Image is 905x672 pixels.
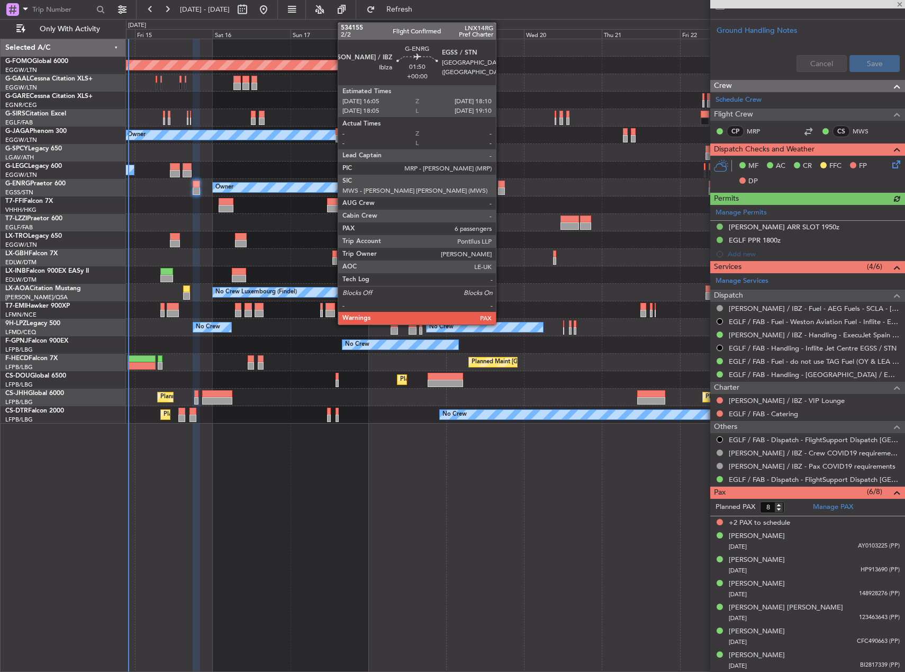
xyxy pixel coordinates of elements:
div: Planned Maint [GEOGRAPHIC_DATA] ([GEOGRAPHIC_DATA]) [472,354,638,370]
div: Owner [215,180,233,195]
span: G-GARE [5,93,30,100]
a: [PERSON_NAME] / IBZ - VIP Lounge [729,396,845,405]
span: 9H-LPZ [5,320,26,327]
span: [DATE] [729,662,747,670]
span: CR [803,161,812,172]
div: Planned Maint London ([GEOGRAPHIC_DATA]) [705,389,832,405]
div: [PERSON_NAME] [PERSON_NAME] [729,603,843,613]
a: EGLF / FAB - Fuel - Weston Aviation Fuel - Inflite - EGSS / STN [729,317,900,326]
span: [DATE] [729,543,747,551]
span: FFC [829,161,841,172]
span: CS-DOU [5,373,30,379]
span: Services [714,261,741,273]
a: EGLF / FAB - Dispatch - FlightSupport Dispatch [GEOGRAPHIC_DATA] [729,435,900,444]
span: T7-FFI [5,198,24,204]
a: EGGW/LTN [5,84,37,92]
a: LGAV/ATH [5,154,34,162]
div: CS [832,126,850,137]
a: [PERSON_NAME] / IBZ - Handling - ExecuJet Spain [PERSON_NAME] / IBZ [729,330,900,339]
div: Sat 16 [213,29,291,39]
a: LFPB/LBG [5,398,33,406]
a: Schedule Crew [716,95,762,105]
span: MF [748,161,758,172]
span: CS-DTR [5,408,28,414]
span: AY0103225 (PP) [858,542,900,551]
a: EDLW/DTM [5,276,37,284]
div: Ground Handling Notes [717,25,899,36]
span: LX-AOA [5,285,30,292]
a: CS-JHHGlobal 6000 [5,390,64,397]
a: LFPB/LBG [5,416,33,424]
span: (4/6) [867,261,882,272]
a: [PERSON_NAME] / IBZ - Pax COVID19 requirements [729,462,895,471]
a: MWS [853,127,876,136]
a: EGLF / FAB - Fuel - do not use TAG Fuel (OY & LEA only) EGLF / FAB [729,357,900,366]
span: Crew [714,80,732,92]
span: +2 PAX to schedule [729,518,790,528]
a: EGLF/FAB [5,223,33,231]
span: G-SIRS [5,111,25,117]
a: EGSS/STN [5,189,33,196]
span: AC [776,161,785,172]
div: No Crew [196,319,220,335]
a: EGNR/CEG [5,101,37,109]
div: Thu 21 [602,29,680,39]
a: EGLF / FAB - Handling - Inflite Jet Centre EGSS / STN [729,344,897,353]
a: VHHH/HKG [5,206,37,214]
a: EGLF / FAB - Catering [729,409,798,418]
a: G-GARECessna Citation XLS+ [5,93,93,100]
span: Dispatch [714,290,743,302]
button: Refresh [361,1,425,18]
a: EGLF / FAB - Handling - [GEOGRAPHIC_DATA] / EGLF / FAB [729,370,900,379]
a: CS-DOUGlobal 6500 [5,373,66,379]
div: Fri 22 [680,29,758,39]
a: LFMN/NCE [5,311,37,319]
span: [DATE] [729,614,747,622]
a: G-JAGAPhenom 300 [5,128,67,135]
span: FP [859,161,867,172]
span: DP [748,176,758,187]
span: Refresh [377,6,422,13]
div: [PERSON_NAME] [729,531,785,542]
a: EGGW/LTN [5,136,37,144]
a: G-ENRGPraetor 600 [5,181,66,187]
span: Dispatch Checks and Weather [714,144,815,156]
span: 148928276 (PP) [859,589,900,598]
span: G-ENRG [5,181,30,187]
span: F-HECD [5,355,29,362]
label: Planned PAX [716,502,755,513]
a: T7-LZZIPraetor 600 [5,216,62,222]
span: G-GAAL [5,76,30,82]
span: [DATE] [729,638,747,646]
a: F-HECDFalcon 7X [5,355,58,362]
div: No Crew [442,407,467,423]
a: Manage PAX [813,502,853,513]
a: LFPB/LBG [5,363,33,371]
a: LX-GBHFalcon 7X [5,250,58,257]
div: [PERSON_NAME] [729,650,785,661]
span: G-FOMO [5,58,32,65]
div: Planned Maint [GEOGRAPHIC_DATA] ([GEOGRAPHIC_DATA]) [160,389,327,405]
div: No Crew Luxembourg (Findel) [215,284,297,300]
span: LX-GBH [5,250,29,257]
a: G-SPCYLegacy 650 [5,146,62,152]
span: 123463643 (PP) [859,613,900,622]
span: G-SPCY [5,146,28,152]
span: Flight Crew [714,109,753,121]
a: 9H-LPZLegacy 500 [5,320,60,327]
span: (6/8) [867,486,882,497]
div: Mon 18 [368,29,446,39]
span: G-JAGA [5,128,30,135]
span: T7-EMI [5,303,26,309]
a: F-GPNJFalcon 900EX [5,338,68,344]
a: [PERSON_NAME] / IBZ - Fuel - AEG Fuels - SCLA - [PERSON_NAME] / IBZ [729,304,900,313]
a: LX-INBFalcon 900EX EASy II [5,268,89,274]
a: G-GAALCessna Citation XLS+ [5,76,93,82]
a: MRP [747,127,771,136]
a: EGLF / FAB - Dispatch - FlightSupport Dispatch [GEOGRAPHIC_DATA] [729,475,900,484]
span: LX-TRO [5,233,28,239]
a: EGGW/LTN [5,66,37,74]
div: [DATE] [128,21,146,30]
a: LFMD/CEQ [5,328,36,336]
div: No Crew [345,337,369,353]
